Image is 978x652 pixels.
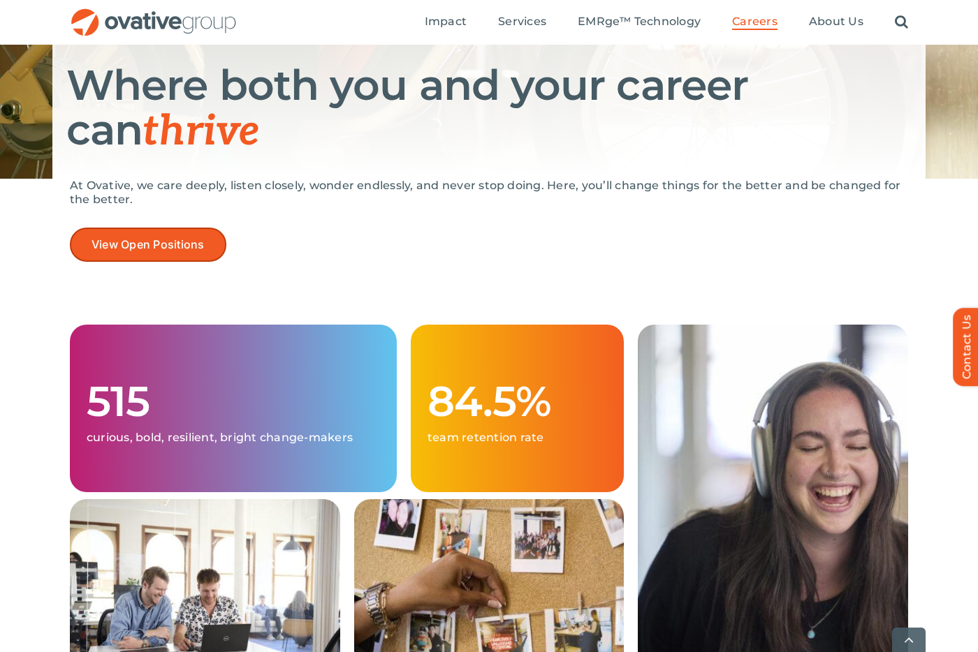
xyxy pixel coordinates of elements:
[428,379,607,424] h1: 84.5%
[498,15,546,30] a: Services
[70,179,908,207] p: At Ovative, we care deeply, listen closely, wonder endlessly, and never stop doing. Here, you’ll ...
[895,15,908,30] a: Search
[809,15,863,30] a: About Us
[428,431,607,445] p: team retention rate
[87,379,380,424] h1: 515
[92,238,205,251] span: View Open Positions
[498,15,546,29] span: Services
[809,15,863,29] span: About Us
[70,7,238,20] a: OG_Full_horizontal_RGB
[425,15,467,29] span: Impact
[425,15,467,30] a: Impact
[732,15,778,30] a: Careers
[578,15,701,30] a: EMRge™ Technology
[732,15,778,29] span: Careers
[143,107,259,157] span: thrive
[70,228,226,262] a: View Open Positions
[578,15,701,29] span: EMRge™ Technology
[66,63,912,154] h1: Where both you and your career can
[87,431,380,445] p: curious, bold, resilient, bright change-makers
